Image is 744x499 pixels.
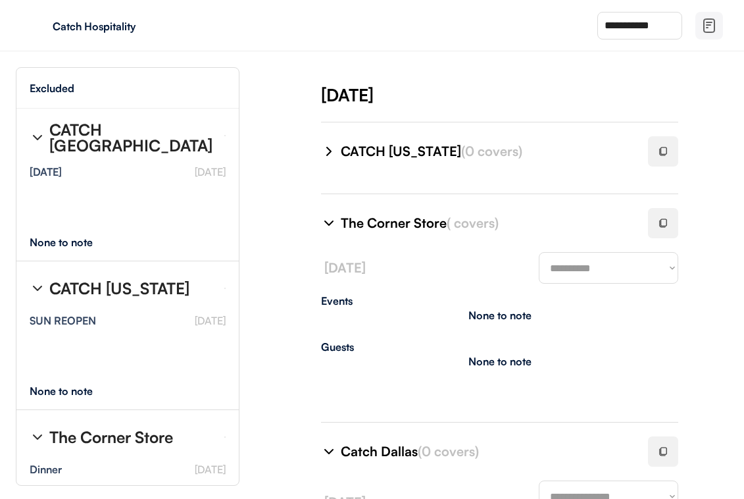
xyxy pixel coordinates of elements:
img: chevron-right%20%281%29.svg [30,280,45,296]
div: None to note [30,237,117,248]
img: chevron-right%20%281%29.svg [30,130,45,145]
div: Catch Hospitality [53,21,218,32]
div: Events [321,296,678,306]
font: [DATE] [195,165,226,178]
div: Catch Dallas [341,442,632,461]
div: CATCH [GEOGRAPHIC_DATA] [49,122,214,153]
div: None to note [468,356,532,367]
div: None to note [30,386,117,396]
div: SUN REOPEN [30,315,96,326]
div: [DATE] [321,83,744,107]
font: ( covers) [447,215,499,231]
div: CATCH [US_STATE] [49,280,189,296]
div: Dinner [30,464,62,475]
img: chevron-right%20%281%29.svg [321,215,337,231]
div: Excluded [30,83,74,93]
div: None to note [468,310,532,321]
img: chevron-right%20%281%29.svg [30,429,45,445]
font: [DATE] [195,463,226,476]
font: (0 covers) [461,143,522,159]
font: (0 covers) [418,443,479,460]
div: [DATE] [30,167,62,177]
img: yH5BAEAAAAALAAAAAABAAEAAAIBRAA7 [26,15,47,36]
div: CATCH [US_STATE] [341,142,632,161]
img: chevron-right%20%281%29.svg [321,144,337,159]
font: [DATE] [324,259,366,276]
img: chevron-right%20%281%29.svg [321,444,337,460]
img: file-02.svg [701,18,717,34]
font: [DATE] [195,314,226,327]
div: The Corner Store [49,429,173,445]
div: Guests [321,342,678,352]
div: The Corner Store [341,214,632,232]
